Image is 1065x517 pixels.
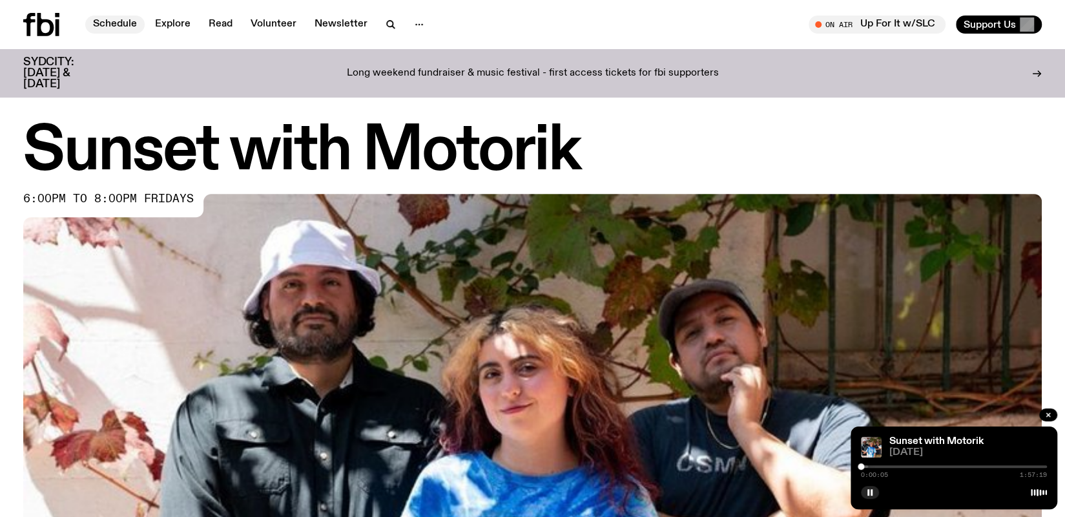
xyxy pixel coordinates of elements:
span: [DATE] [889,448,1047,458]
a: Sunset with Motorik [889,436,984,447]
button: Support Us [956,16,1042,34]
span: 0:00:05 [861,472,888,478]
span: 6:00pm to 8:00pm fridays [23,194,194,204]
a: Read [201,16,240,34]
button: On AirUp For It w/SLC [809,16,946,34]
a: Explore [147,16,198,34]
span: 1:57:19 [1020,472,1047,478]
a: Volunteer [243,16,304,34]
h3: SYDCITY: [DATE] & [DATE] [23,57,106,90]
p: Long weekend fundraiser & music festival - first access tickets for fbi supporters [347,68,719,79]
h1: Sunset with Motorik [23,123,1042,181]
a: Schedule [85,16,145,34]
img: Andrew, Reenie, and Pat stand in a row, smiling at the camera, in dappled light with a vine leafe... [861,437,882,458]
span: Support Us [964,19,1016,30]
a: Newsletter [307,16,375,34]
